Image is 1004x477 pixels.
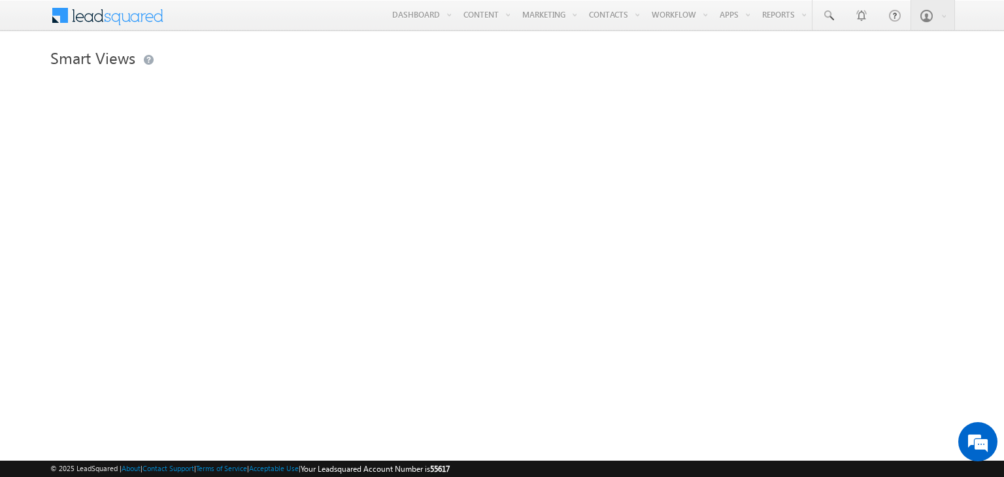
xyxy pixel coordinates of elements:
a: Terms of Service [196,464,247,472]
span: Your Leadsquared Account Number is [301,464,450,474]
a: Contact Support [142,464,194,472]
span: 55617 [430,464,450,474]
a: Acceptable Use [249,464,299,472]
span: Smart Views [50,47,135,68]
span: © 2025 LeadSquared | | | | | [50,463,450,475]
a: About [122,464,141,472]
